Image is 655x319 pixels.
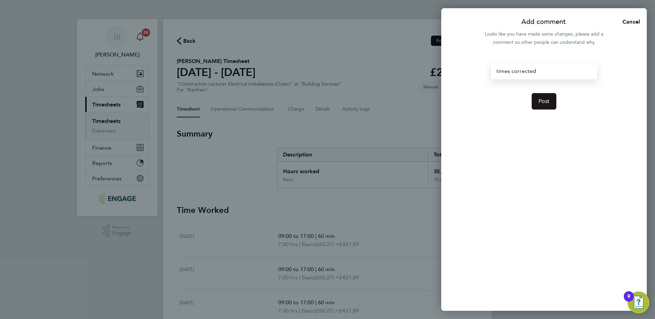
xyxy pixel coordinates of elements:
button: Post [532,93,557,110]
button: Open Resource Center, 9 new notifications [628,292,650,314]
button: Cancel [611,15,647,29]
span: Cancel [620,18,640,25]
div: Looks like you have made some changes, please add a comment so other people can understand why. [481,30,607,47]
p: Add comment [521,17,566,27]
span: Post [539,98,550,105]
div: 9 [627,296,630,305]
div: times corrected [491,63,597,79]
